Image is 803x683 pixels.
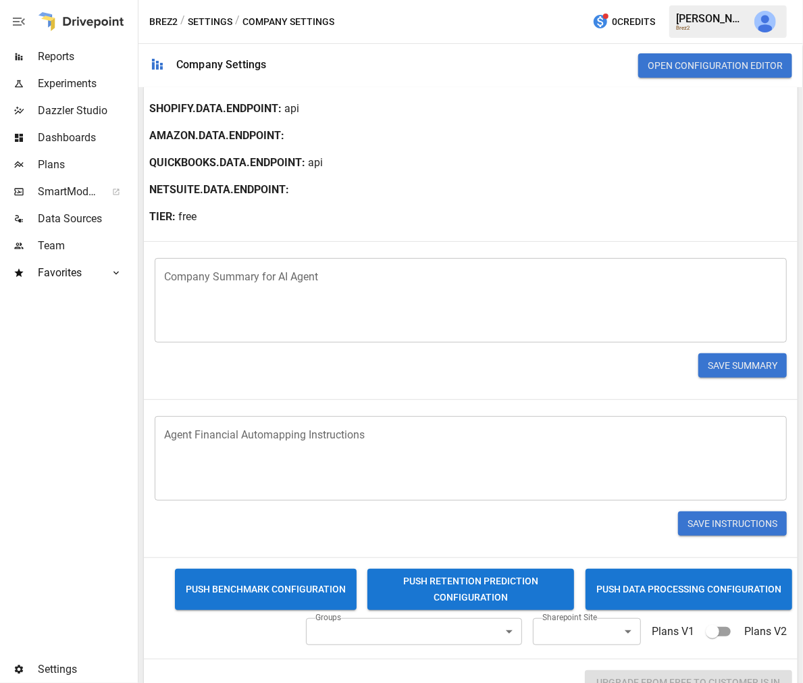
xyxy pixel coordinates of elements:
[367,569,575,610] button: PUSH RETENTION PREDICTION CONFIGURATION
[587,9,660,34] button: 0Credits
[284,101,299,117] p: api
[149,128,284,144] b: AMAZON.DATA.ENDPOINT :
[38,49,135,65] span: Reports
[612,14,655,30] span: 0 Credits
[178,209,197,225] p: free
[744,624,787,640] p: Plans V2
[149,182,289,198] b: NETSUITE.DATA.ENDPOINT :
[698,353,787,378] button: Save Summary
[754,11,776,32] img: Derek Yimoyines
[38,238,135,254] span: Team
[638,53,792,78] button: Open Configuration Editor
[542,612,597,624] label: Sharepoint Site
[38,157,135,173] span: Plans
[315,612,341,624] label: Groups
[97,182,106,199] span: ™
[38,103,135,119] span: Dazzler Studio
[180,14,185,30] div: /
[678,511,787,536] button: Save Instructions
[38,661,135,678] span: Settings
[149,155,305,171] b: QUICKBOOKS.DATA.ENDPOINT :
[652,624,694,640] p: Plans V1
[676,25,746,31] div: Brez2
[149,14,178,30] button: Brez2
[676,12,746,25] div: [PERSON_NAME]
[188,14,232,30] button: Settings
[38,265,97,281] span: Favorites
[149,101,282,117] b: SHOPIFY.DATA.ENDPOINT :
[586,569,792,610] button: PUSH DATA PROCESSING CONFIGURATION
[175,569,357,610] button: PUSH BENCHMARK CONFIGURATION
[38,76,135,92] span: Experiments
[308,155,323,171] p: api
[746,3,784,41] button: Derek Yimoyines
[176,58,266,71] div: Company Settings
[149,209,176,225] b: TIER:
[38,130,135,146] span: Dashboards
[38,211,135,227] span: Data Sources
[38,184,97,200] span: SmartModel
[235,14,240,30] div: /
